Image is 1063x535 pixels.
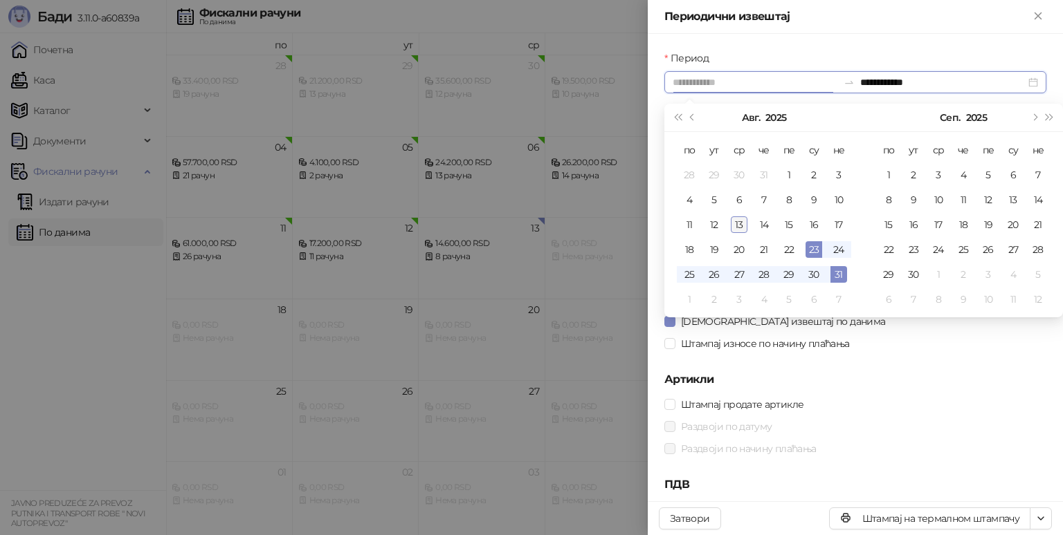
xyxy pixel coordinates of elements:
[830,216,847,233] div: 17
[742,104,760,131] button: Изабери месец
[1026,138,1051,162] th: не
[706,291,723,308] div: 2
[1030,8,1046,25] button: Close
[826,237,851,262] td: 2025-08-24
[801,287,826,312] td: 2025-09-06
[1005,291,1021,308] div: 11
[752,212,776,237] td: 2025-08-14
[905,291,922,308] div: 7
[901,262,926,287] td: 2025-09-30
[727,237,752,262] td: 2025-08-20
[702,287,727,312] td: 2025-09-02
[940,104,960,131] button: Изабери месец
[930,291,947,308] div: 8
[677,138,702,162] th: по
[905,167,922,183] div: 2
[1026,187,1051,212] td: 2025-09-14
[702,162,727,187] td: 2025-07-29
[727,287,752,312] td: 2025-09-03
[1026,262,1051,287] td: 2025-10-05
[731,167,747,183] div: 30
[980,191,997,208] div: 12
[677,187,702,212] td: 2025-08-04
[1001,212,1026,237] td: 2025-09-20
[901,287,926,312] td: 2025-10-07
[776,162,801,187] td: 2025-08-01
[677,212,702,237] td: 2025-08-11
[951,212,976,237] td: 2025-09-18
[670,104,685,131] button: Претходна година (Control + left)
[926,287,951,312] td: 2025-10-08
[901,187,926,212] td: 2025-09-09
[727,262,752,287] td: 2025-08-27
[706,216,723,233] div: 12
[1001,162,1026,187] td: 2025-09-06
[876,138,901,162] th: по
[1026,237,1051,262] td: 2025-09-28
[926,187,951,212] td: 2025-09-10
[826,212,851,237] td: 2025-08-17
[976,237,1001,262] td: 2025-09-26
[880,241,897,258] div: 22
[806,216,822,233] div: 16
[781,266,797,283] div: 29
[801,262,826,287] td: 2025-08-30
[830,191,847,208] div: 10
[830,241,847,258] div: 24
[677,287,702,312] td: 2025-09-01
[765,104,786,131] button: Изабери годину
[681,167,698,183] div: 28
[880,266,897,283] div: 29
[880,291,897,308] div: 6
[664,8,1030,25] div: Периодични извештај
[951,237,976,262] td: 2025-09-25
[752,287,776,312] td: 2025-09-04
[801,237,826,262] td: 2025-08-23
[673,75,838,90] input: Период
[1030,216,1046,233] div: 21
[926,138,951,162] th: ср
[756,241,772,258] div: 21
[702,237,727,262] td: 2025-08-19
[756,191,772,208] div: 7
[826,138,851,162] th: не
[1026,162,1051,187] td: 2025-09-07
[826,187,851,212] td: 2025-08-10
[664,50,717,66] label: Период
[976,162,1001,187] td: 2025-09-05
[756,266,772,283] div: 28
[675,336,855,351] span: Штампај износе по начину плаћања
[1026,104,1042,131] button: Следећи месец (PageDown)
[955,291,972,308] div: 9
[1005,266,1021,283] div: 4
[951,162,976,187] td: 2025-09-04
[727,162,752,187] td: 2025-07-30
[706,167,723,183] div: 29
[976,287,1001,312] td: 2025-10-10
[806,266,822,283] div: 30
[830,167,847,183] div: 3
[776,138,801,162] th: пе
[702,262,727,287] td: 2025-08-26
[926,212,951,237] td: 2025-09-17
[731,191,747,208] div: 6
[1001,237,1026,262] td: 2025-09-27
[1005,241,1021,258] div: 27
[955,241,972,258] div: 25
[776,187,801,212] td: 2025-08-08
[1030,191,1046,208] div: 14
[905,191,922,208] div: 9
[1030,266,1046,283] div: 5
[681,241,698,258] div: 18
[801,212,826,237] td: 2025-08-16
[951,287,976,312] td: 2025-10-09
[901,162,926,187] td: 2025-09-02
[706,266,723,283] div: 26
[675,397,809,412] span: Штампај продате артикле
[681,291,698,308] div: 1
[731,291,747,308] div: 3
[905,241,922,258] div: 23
[681,266,698,283] div: 25
[659,507,721,529] button: Затвори
[826,287,851,312] td: 2025-09-07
